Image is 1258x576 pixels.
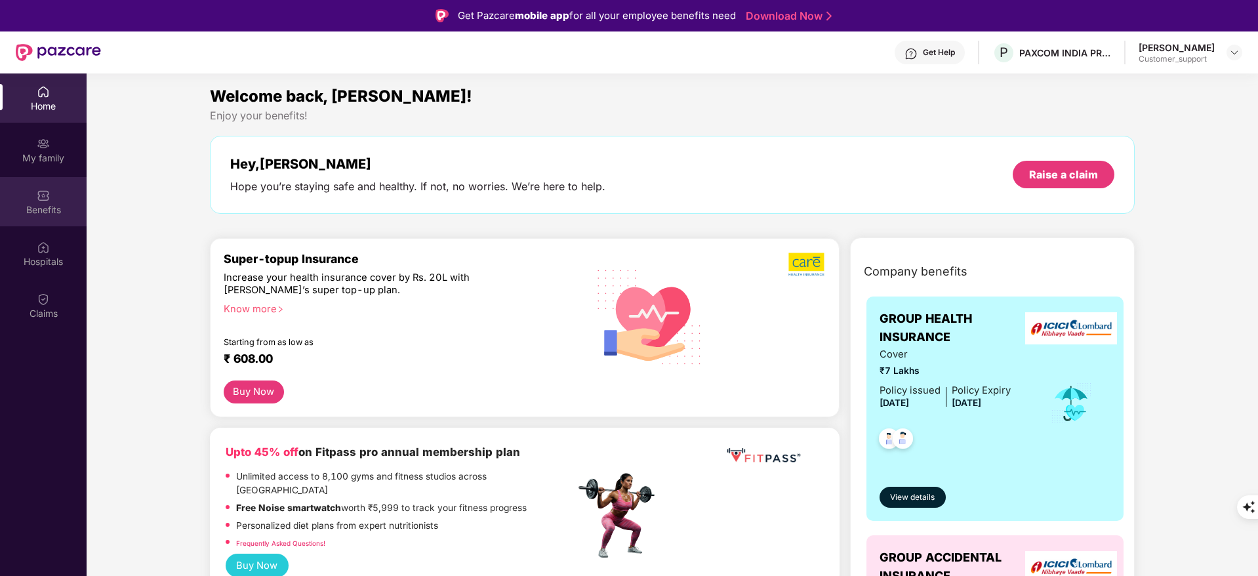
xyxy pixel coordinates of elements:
[826,9,832,23] img: Stroke
[230,156,605,172] div: Hey, [PERSON_NAME]
[37,189,50,202] img: svg+xml;base64,PHN2ZyBpZD0iQmVuZWZpdHMiIHhtbG5zPSJodHRwOi8vd3d3LnczLm9yZy8yMDAwL3N2ZyIgd2lkdGg9Ij...
[226,445,298,459] b: Upto 45% off
[923,47,955,58] div: Get Help
[224,272,518,297] div: Increase your health insurance cover by Rs. 20L with [PERSON_NAME]’s super top-up plan.
[880,364,1011,379] span: ₹7 Lakhs
[1000,45,1008,60] span: P
[37,85,50,98] img: svg+xml;base64,PHN2ZyBpZD0iSG9tZSIgeG1sbnM9Imh0dHA6Ly93d3cudzMub3JnLzIwMDAvc3ZnIiB3aWR0aD0iMjAiIG...
[224,381,284,403] button: Buy Now
[230,180,605,194] div: Hope you’re staying safe and healthy. If not, no worries. We’re here to help.
[746,9,828,23] a: Download Now
[887,424,919,457] img: svg+xml;base64,PHN2ZyB4bWxucz0iaHR0cDovL3d3dy53My5vcmcvMjAwMC9zdmciIHdpZHRoPSI0OC45NDMiIGhlaWdodD...
[37,293,50,306] img: svg+xml;base64,PHN2ZyBpZD0iQ2xhaW0iIHhtbG5zPSJodHRwOi8vd3d3LnczLm9yZy8yMDAwL3N2ZyIgd2lkdGg9IjIwIi...
[1050,382,1093,425] img: icon
[224,352,562,367] div: ₹ 608.00
[1139,41,1215,54] div: [PERSON_NAME]
[1029,167,1098,182] div: Raise a claim
[952,383,1011,398] div: Policy Expiry
[236,470,575,498] p: Unlimited access to 8,100 gyms and fitness studios across [GEOGRAPHIC_DATA]
[224,303,567,312] div: Know more
[724,443,803,468] img: fppp.png
[37,241,50,254] img: svg+xml;base64,PHN2ZyBpZD0iSG9zcGl0YWxzIiB4bWxucz0iaHR0cDovL3d3dy53My5vcmcvMjAwMC9zdmciIHdpZHRoPS...
[788,252,826,277] img: b5dec4f62d2307b9de63beb79f102df3.png
[880,383,941,398] div: Policy issued
[37,137,50,150] img: svg+xml;base64,PHN2ZyB3aWR0aD0iMjAiIGhlaWdodD0iMjAiIHZpZXdCb3g9IjAgMCAyMCAyMCIgZmlsbD0ibm9uZSIgeG...
[952,398,981,408] span: [DATE]
[436,9,449,22] img: Logo
[210,109,1135,123] div: Enjoy your benefits!
[904,47,918,60] img: svg+xml;base64,PHN2ZyBpZD0iSGVscC0zMngzMiIgeG1sbnM9Imh0dHA6Ly93d3cudzMub3JnLzIwMDAvc3ZnIiB3aWR0aD...
[224,252,575,266] div: Super-topup Insurance
[880,347,1011,362] span: Cover
[226,445,520,459] b: on Fitpass pro annual membership plan
[880,398,909,408] span: [DATE]
[458,8,736,24] div: Get Pazcare for all your employee benefits need
[236,503,341,513] strong: Free Noise smartwatch
[277,306,284,313] span: right
[515,9,569,22] strong: mobile app
[16,44,101,61] img: New Pazcare Logo
[236,539,325,547] a: Frequently Asked Questions!
[575,470,666,562] img: fpp.png
[224,337,519,346] div: Starting from as low as
[880,487,946,508] button: View details
[880,310,1032,347] span: GROUP HEALTH INSURANCE
[890,491,935,504] span: View details
[210,87,472,106] span: Welcome back, [PERSON_NAME]!
[1229,47,1240,58] img: svg+xml;base64,PHN2ZyBpZD0iRHJvcGRvd24tMzJ4MzIiIHhtbG5zPSJodHRwOi8vd3d3LnczLm9yZy8yMDAwL3N2ZyIgd2...
[587,253,712,380] img: svg+xml;base64,PHN2ZyB4bWxucz0iaHR0cDovL3d3dy53My5vcmcvMjAwMC9zdmciIHhtbG5zOnhsaW5rPSJodHRwOi8vd3...
[236,519,438,533] p: Personalized diet plans from expert nutritionists
[873,424,905,457] img: svg+xml;base64,PHN2ZyB4bWxucz0iaHR0cDovL3d3dy53My5vcmcvMjAwMC9zdmciIHdpZHRoPSI0OC45NDMiIGhlaWdodD...
[1139,54,1215,64] div: Customer_support
[236,501,527,516] p: worth ₹5,999 to track your fitness progress
[864,262,967,281] span: Company benefits
[1025,312,1117,344] img: insurerLogo
[1019,47,1111,59] div: PAXCOM INDIA PRIVATE LIMITED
